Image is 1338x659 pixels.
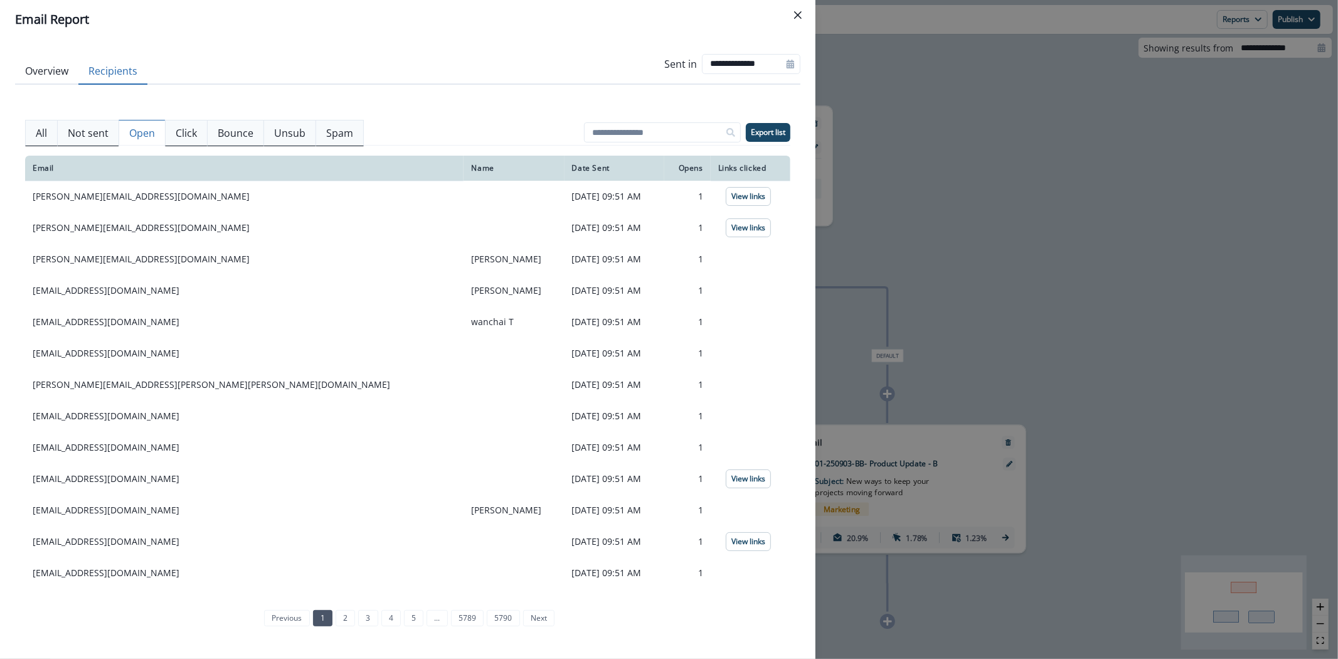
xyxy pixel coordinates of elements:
[672,163,703,173] div: Opens
[25,338,464,369] td: [EMAIL_ADDRESS][DOMAIN_NAME]
[726,218,771,237] button: View links
[731,192,765,201] p: View links
[25,275,464,306] td: [EMAIL_ADDRESS][DOMAIN_NAME]
[25,369,464,400] td: [PERSON_NAME][EMAIL_ADDRESS][PERSON_NAME][PERSON_NAME][DOMAIN_NAME]
[25,181,464,212] td: [PERSON_NAME][EMAIL_ADDRESS][DOMAIN_NAME]
[572,441,657,454] p: [DATE] 09:51 AM
[261,610,555,626] ul: Pagination
[68,126,109,141] p: Not sent
[25,432,464,463] td: [EMAIL_ADDRESS][DOMAIN_NAME]
[731,474,765,483] p: View links
[726,187,771,206] button: View links
[572,473,657,485] p: [DATE] 09:51 AM
[25,589,464,620] td: [EMAIL_ADDRESS][DOMAIN_NAME]
[464,306,564,338] td: wanchai T
[404,610,423,626] a: Page 5
[464,495,564,526] td: [PERSON_NAME]
[726,532,771,551] button: View links
[664,212,711,244] td: 1
[788,5,808,25] button: Close
[15,10,800,29] div: Email Report
[572,284,657,297] p: [DATE] 09:51 AM
[731,537,765,546] p: View links
[664,526,711,557] td: 1
[664,369,711,400] td: 1
[25,212,464,244] td: [PERSON_NAME][EMAIL_ADDRESS][DOMAIN_NAME]
[326,126,353,141] p: Spam
[572,535,657,548] p: [DATE] 09:51 AM
[726,469,771,488] button: View links
[218,126,253,141] p: Bounce
[25,400,464,432] td: [EMAIL_ADDRESS][DOMAIN_NAME]
[572,190,657,203] p: [DATE] 09:51 AM
[572,567,657,579] p: [DATE] 09:51 AM
[381,610,401,626] a: Page 4
[451,610,484,626] a: Page 5789
[25,244,464,275] td: [PERSON_NAME][EMAIL_ADDRESS][DOMAIN_NAME]
[487,610,519,626] a: Page 5790
[718,163,783,173] div: Links clicked
[664,557,711,589] td: 1
[33,163,456,173] div: Email
[36,126,47,141] p: All
[25,526,464,557] td: [EMAIL_ADDRESS][DOMAIN_NAME]
[78,58,147,85] button: Recipients
[15,58,78,85] button: Overview
[572,504,657,517] p: [DATE] 09:51 AM
[464,244,564,275] td: [PERSON_NAME]
[664,181,711,212] td: 1
[664,463,711,495] td: 1
[129,126,155,141] p: Open
[464,275,564,306] td: [PERSON_NAME]
[664,306,711,338] td: 1
[664,338,711,369] td: 1
[664,400,711,432] td: 1
[664,275,711,306] td: 1
[523,610,555,626] a: Next page
[25,557,464,589] td: [EMAIL_ADDRESS][DOMAIN_NAME]
[427,610,447,626] a: Jump forward
[572,347,657,360] p: [DATE] 09:51 AM
[572,316,657,328] p: [DATE] 09:51 AM
[746,123,790,142] button: Export list
[664,589,711,620] td: 1
[572,222,657,234] p: [DATE] 09:51 AM
[358,610,378,626] a: Page 3
[25,495,464,526] td: [EMAIL_ADDRESS][DOMAIN_NAME]
[664,495,711,526] td: 1
[25,463,464,495] td: [EMAIL_ADDRESS][DOMAIN_NAME]
[572,163,657,173] div: Date Sent
[731,223,765,232] p: View links
[664,432,711,463] td: 1
[176,126,197,141] p: Click
[471,163,556,173] div: Name
[572,410,657,422] p: [DATE] 09:51 AM
[664,244,711,275] td: 1
[274,126,305,141] p: Unsub
[751,128,785,137] p: Export list
[572,378,657,391] p: [DATE] 09:51 AM
[572,253,657,265] p: [DATE] 09:51 AM
[25,306,464,338] td: [EMAIL_ADDRESS][DOMAIN_NAME]
[664,56,697,72] p: Sent in
[313,610,332,626] a: Page 1 is your current page
[336,610,355,626] a: Page 2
